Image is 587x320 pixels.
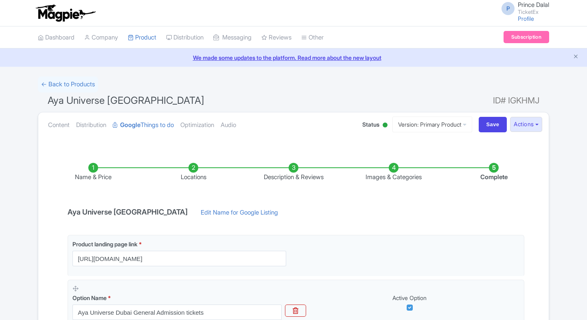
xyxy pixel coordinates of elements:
span: Product landing page link [72,241,138,248]
a: We made some updates to the platform. Read more about the new layout [5,53,582,62]
li: Complete [444,163,544,182]
a: Distribution [76,112,106,138]
input: Option Name [72,305,282,320]
span: Prince Dalal [518,1,549,9]
a: Reviews [261,26,291,49]
a: Product [128,26,156,49]
span: Aya Universe [GEOGRAPHIC_DATA] [48,94,204,106]
button: Actions [510,117,542,132]
li: Name & Price [43,163,143,182]
h4: Aya Universe [GEOGRAPHIC_DATA] [63,208,193,216]
a: Other [301,26,324,49]
a: Subscription [504,31,549,43]
a: Edit Name for Google Listing [193,208,286,221]
a: Dashboard [38,26,74,49]
span: P [502,2,515,15]
input: Product landing page link [72,251,286,266]
span: Option Name [72,294,107,301]
a: Distribution [166,26,204,49]
a: GoogleThings to do [113,112,174,138]
a: Audio [221,112,236,138]
small: TicketEx [518,9,549,15]
img: logo-ab69f6fb50320c5b225c76a69d11143b.png [34,4,97,22]
a: Version: Primary Product [392,116,472,132]
span: Active Option [392,294,427,301]
a: P Prince Dalal TicketEx [497,2,549,15]
li: Images & Categories [344,163,444,182]
li: Description & Reviews [243,163,344,182]
a: Profile [518,15,534,22]
a: Optimization [180,112,214,138]
input: Save [479,117,507,132]
a: Content [48,112,70,138]
button: Close announcement [573,53,579,62]
span: ID# IGKHMJ [493,92,539,109]
a: Messaging [213,26,252,49]
a: ← Back to Products [38,77,98,92]
span: Status [362,120,379,129]
li: Locations [143,163,243,182]
div: Active [381,119,389,132]
a: Company [84,26,118,49]
strong: Google [120,121,140,130]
